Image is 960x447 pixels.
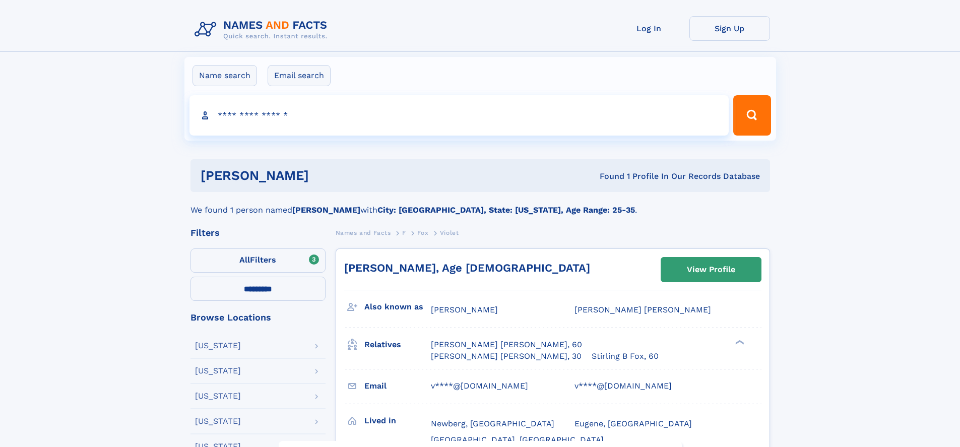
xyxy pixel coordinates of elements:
b: City: [GEOGRAPHIC_DATA], State: [US_STATE], Age Range: 25-35 [377,205,635,215]
div: Found 1 Profile In Our Records Database [454,171,760,182]
a: Names and Facts [336,226,391,239]
span: Eugene, [GEOGRAPHIC_DATA] [574,419,692,428]
a: Sign Up [689,16,770,41]
a: [PERSON_NAME] [PERSON_NAME], 30 [431,351,582,362]
span: F [402,229,406,236]
a: [PERSON_NAME] [PERSON_NAME], 60 [431,339,582,350]
div: Filters [190,228,326,237]
span: Fox [417,229,428,236]
div: [US_STATE] [195,417,241,425]
label: Email search [268,65,331,86]
label: Name search [193,65,257,86]
button: Search Button [733,95,771,136]
a: [PERSON_NAME], Age [DEMOGRAPHIC_DATA] [344,262,590,274]
h3: Relatives [364,336,431,353]
span: Newberg, [GEOGRAPHIC_DATA] [431,419,554,428]
div: ❯ [733,339,745,346]
h1: [PERSON_NAME] [201,169,455,182]
a: F [402,226,406,239]
b: [PERSON_NAME] [292,205,360,215]
div: Browse Locations [190,313,326,322]
div: [US_STATE] [195,392,241,400]
a: Log In [609,16,689,41]
div: [US_STATE] [195,342,241,350]
img: Logo Names and Facts [190,16,336,43]
span: Violet [440,229,459,236]
h3: Also known as [364,298,431,315]
input: search input [189,95,729,136]
span: All [239,255,250,265]
h3: Lived in [364,412,431,429]
span: [PERSON_NAME] [431,305,498,314]
div: We found 1 person named with . [190,192,770,216]
span: [PERSON_NAME] [PERSON_NAME] [574,305,711,314]
label: Filters [190,248,326,273]
h3: Email [364,377,431,395]
a: Stirling B Fox, 60 [592,351,659,362]
a: View Profile [661,258,761,282]
a: Fox [417,226,428,239]
div: [US_STATE] [195,367,241,375]
span: [GEOGRAPHIC_DATA], [GEOGRAPHIC_DATA] [431,435,604,444]
div: View Profile [687,258,735,281]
